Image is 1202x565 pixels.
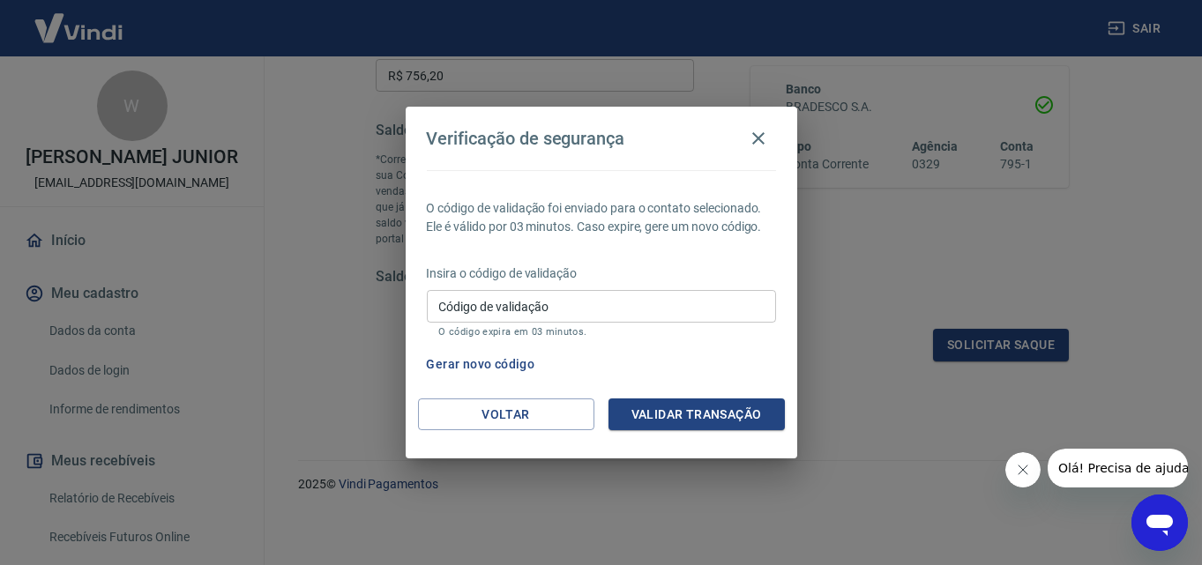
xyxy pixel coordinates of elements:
h4: Verificação de segurança [427,128,625,149]
p: Insira o código de validação [427,264,776,283]
span: Olá! Precisa de ajuda? [11,12,148,26]
button: Validar transação [608,398,785,431]
iframe: Botão para abrir a janela de mensagens [1131,494,1188,551]
p: O código expira em 03 minutos. [439,326,764,338]
button: Voltar [418,398,594,431]
iframe: Fechar mensagem [1005,452,1041,487]
p: O código de validação foi enviado para o contato selecionado. Ele é válido por 03 minutos. Caso e... [427,199,776,236]
iframe: Mensagem da empresa [1048,449,1188,487]
button: Gerar novo código [420,348,542,381]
